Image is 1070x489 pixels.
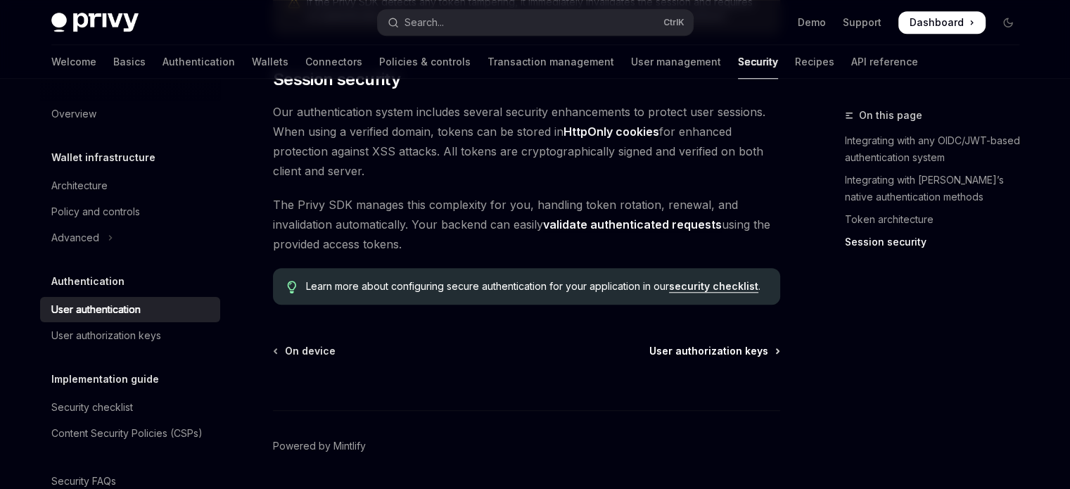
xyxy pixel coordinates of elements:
a: validate authenticated requests [543,217,722,232]
a: Integrating with any OIDC/JWT-based authentication system [845,129,1031,169]
h5: Wallet infrastructure [51,149,155,166]
a: Authentication [163,45,235,79]
h5: Implementation guide [51,371,159,388]
a: Policies & controls [379,45,471,79]
a: security checklist [669,280,758,293]
a: Security checklist [40,395,220,420]
a: User authorization keys [40,323,220,348]
a: Overview [40,101,220,127]
a: Recipes [795,45,834,79]
div: User authentication [51,301,141,318]
a: Session security [845,231,1031,253]
span: Session security [273,68,400,91]
a: Integrating with [PERSON_NAME]’s native authentication methods [845,169,1031,208]
a: User management [631,45,721,79]
strong: HttpOnly cookies [563,125,659,139]
span: The Privy SDK manages this complexity for you, handling token rotation, renewal, and invalidation... [273,195,780,254]
a: User authorization keys [649,344,779,358]
div: Content Security Policies (CSPs) [51,425,203,442]
button: Open search [378,10,693,35]
span: Ctrl K [663,17,684,28]
a: Architecture [40,173,220,198]
span: On this page [859,107,922,124]
a: Support [843,15,881,30]
a: Welcome [51,45,96,79]
div: User authorization keys [51,327,161,344]
h5: Authentication [51,273,125,290]
span: On device [285,344,336,358]
a: Policy and controls [40,199,220,224]
span: Our authentication system includes several security enhancements to protect user sessions. When u... [273,102,780,181]
a: On device [274,344,336,358]
button: Toggle Advanced section [40,225,220,250]
a: Security [738,45,778,79]
div: Search... [405,14,444,31]
a: Connectors [305,45,362,79]
span: Dashboard [910,15,964,30]
div: Advanced [51,229,99,246]
a: API reference [851,45,918,79]
span: User authorization keys [649,344,768,358]
button: Toggle dark mode [997,11,1019,34]
a: Dashboard [898,11,986,34]
img: dark logo [51,13,139,32]
a: Token architecture [845,208,1031,231]
a: Powered by Mintlify [273,439,366,453]
div: Overview [51,106,96,122]
div: Security checklist [51,399,133,416]
a: Wallets [252,45,288,79]
a: Content Security Policies (CSPs) [40,421,220,446]
a: Basics [113,45,146,79]
div: Policy and controls [51,203,140,220]
a: Demo [798,15,826,30]
a: User authentication [40,297,220,322]
span: Learn more about configuring secure authentication for your application in our . [306,279,765,293]
svg: Tip [287,281,297,293]
a: Transaction management [488,45,614,79]
div: Architecture [51,177,108,194]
